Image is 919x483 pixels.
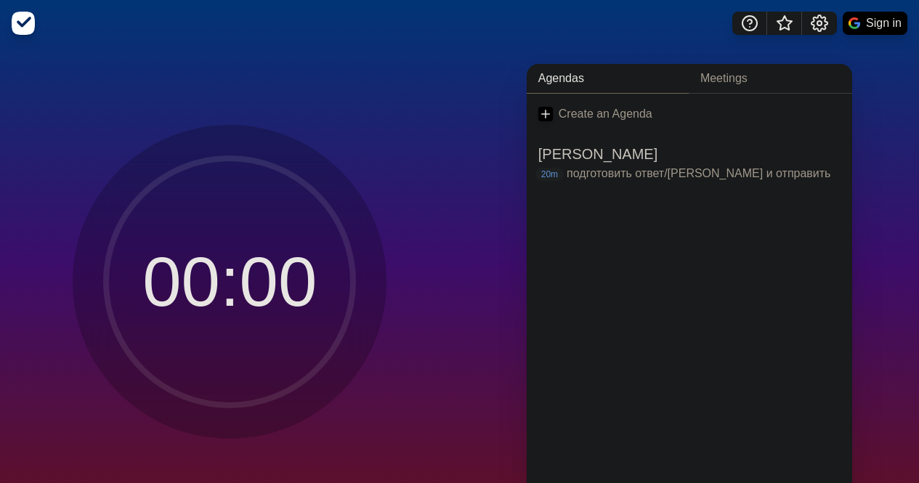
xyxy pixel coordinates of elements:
p: подготовить ответ/[PERSON_NAME] и отправить [567,165,841,182]
h2: [PERSON_NAME] [538,143,841,165]
a: Create an Agenda [527,94,852,134]
p: 20m [535,168,564,181]
button: Help [732,12,767,35]
a: Agendas [527,64,689,94]
button: Sign in [843,12,907,35]
button: What’s new [767,12,802,35]
a: Meetings [689,64,852,94]
img: google logo [849,17,860,29]
button: Settings [802,12,837,35]
img: timeblocks logo [12,12,35,35]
